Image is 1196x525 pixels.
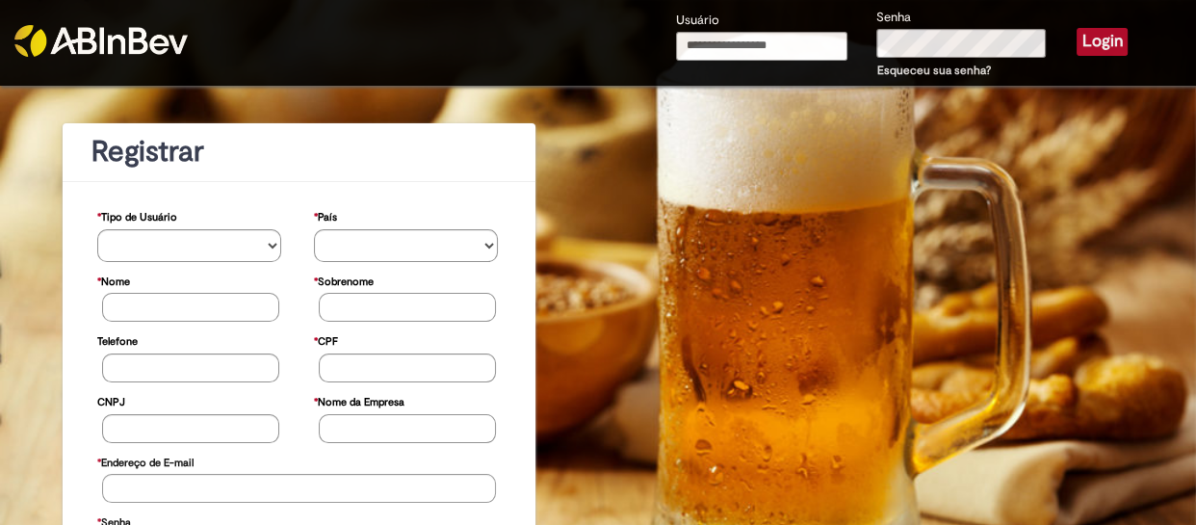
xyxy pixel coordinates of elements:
label: Usuário [676,12,719,30]
label: Tipo de Usuário [97,201,177,229]
label: Senha [876,9,911,27]
label: País [314,201,337,229]
label: Nome da Empresa [314,386,404,414]
label: CNPJ [97,386,125,414]
label: Sobrenome [314,266,374,294]
label: Nome [97,266,130,294]
label: Endereço de E-mail [97,447,194,475]
label: CPF [314,326,338,354]
label: Telefone [97,326,138,354]
img: ABInbev-white.png [14,25,188,57]
h1: Registrar [91,136,507,168]
button: Login [1077,28,1128,55]
a: Esqueceu sua senha? [877,63,991,78]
